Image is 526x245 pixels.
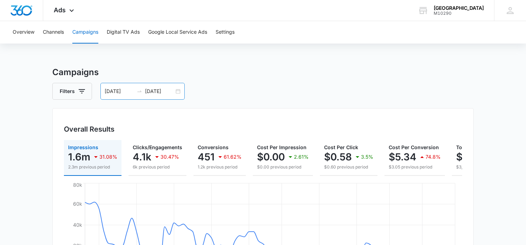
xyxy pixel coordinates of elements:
[133,144,182,150] span: Clicks/Engagements
[224,154,242,159] p: 61.62%
[73,182,82,188] tspan: 80k
[52,66,474,79] h3: Campaigns
[133,164,182,170] p: 6k previous period
[257,151,285,163] p: $0.00
[257,144,307,150] span: Cost Per Impression
[68,151,90,163] p: 1.6m
[294,154,309,159] p: 2.61%
[68,164,117,170] p: 2.3m previous period
[324,151,352,163] p: $0.58
[105,87,134,95] input: Start date
[145,87,174,95] input: End date
[13,21,34,44] button: Overview
[133,151,151,163] p: 4.1k
[434,11,484,16] div: account id
[73,222,82,228] tspan: 40k
[198,144,229,150] span: Conversions
[456,151,507,163] p: $2,406.40
[361,154,373,159] p: 3.5%
[426,154,441,159] p: 74.8%
[389,164,441,170] p: $3.05 previous period
[43,21,64,44] button: Channels
[324,164,373,170] p: $0.60 previous period
[107,21,140,44] button: Digital TV Ads
[324,144,358,150] span: Cost Per Click
[68,144,98,150] span: Impressions
[389,151,416,163] p: $5.34
[148,21,207,44] button: Google Local Service Ads
[198,164,242,170] p: 1.2k previous period
[160,154,179,159] p: 30.47%
[54,6,66,14] span: Ads
[456,144,485,150] span: Total Spend
[216,21,235,44] button: Settings
[52,83,92,100] button: Filters
[389,144,439,150] span: Cost Per Conversion
[73,201,82,207] tspan: 60k
[137,88,142,94] span: to
[72,21,98,44] button: Campaigns
[257,164,309,170] p: $0.00 previous period
[137,88,142,94] span: swap-right
[99,154,117,159] p: 31.08%
[434,5,484,11] div: account name
[198,151,215,163] p: 451
[64,124,114,134] h3: Overall Results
